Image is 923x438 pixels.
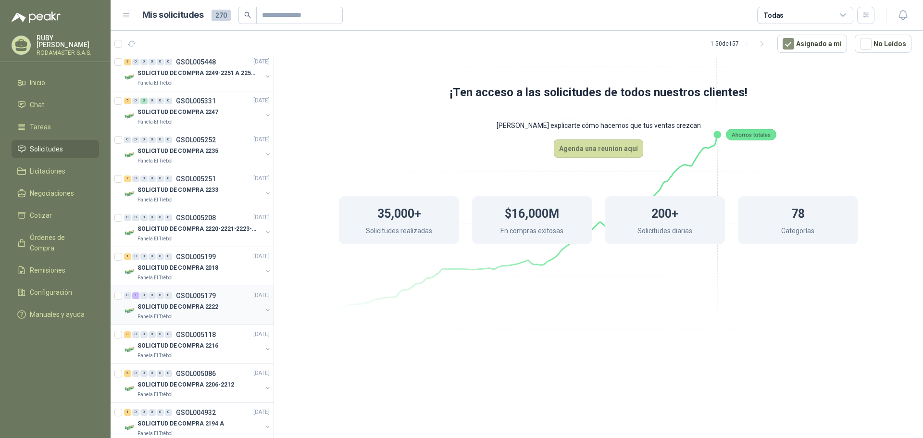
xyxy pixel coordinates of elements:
div: 0 [140,409,148,416]
p: GSOL005208 [176,214,216,221]
span: Chat [30,100,44,110]
p: SOLICITUD DE COMPRA 2233 [137,186,218,195]
span: Manuales y ayuda [30,309,85,320]
a: Negociaciones [12,184,99,202]
div: 0 [132,214,139,221]
div: 0 [149,253,156,260]
div: 0 [149,59,156,65]
p: SOLICITUD DE COMPRA 2222 [137,302,218,312]
p: GSOL005199 [176,253,216,260]
div: 0 [157,98,164,104]
div: 0 [132,175,139,182]
div: 3 [124,331,131,338]
div: 0 [140,292,148,299]
div: 0 [165,98,172,104]
p: [DATE] [253,213,270,222]
p: Panela El Trébol [137,352,173,360]
img: Company Logo [124,150,136,161]
p: GSOL005086 [176,370,216,377]
div: 0 [157,253,164,260]
div: 0 [165,370,172,377]
p: Solicitudes realizadas [366,225,432,238]
p: Panela El Trébol [137,235,173,243]
div: 5 [124,370,131,377]
p: GSOL005331 [176,98,216,104]
div: 7 [124,175,131,182]
div: 0 [140,331,148,338]
p: SOLICITUD DE COMPRA 2235 [137,147,218,156]
span: Órdenes de Compra [30,232,90,253]
p: SOLICITUD DE COMPRA 2206-2212 [137,380,234,389]
span: Configuración [30,287,72,298]
p: Panela El Trébol [137,274,173,282]
button: Agenda una reunion aquí [554,139,643,158]
p: [DATE] [253,408,270,417]
img: Company Logo [124,111,136,122]
img: Company Logo [124,72,136,83]
div: 0 [132,370,139,377]
div: 0 [149,292,156,299]
p: Panela El Trébol [137,313,173,321]
div: 0 [132,253,139,260]
a: 0 1 0 0 0 0 GSOL005179[DATE] Company LogoSOLICITUD DE COMPRA 2222Panela El Trébol [124,290,272,321]
div: 0 [149,331,156,338]
a: 5 0 0 0 0 0 GSOL005086[DATE] Company LogoSOLICITUD DE COMPRA 2206-2212Panela El Trébol [124,368,272,399]
h1: Mis solicitudes [142,8,204,22]
p: Solicitudes diarias [637,225,692,238]
button: No Leídos [855,35,911,53]
a: Remisiones [12,261,99,279]
p: [DATE] [253,291,270,300]
div: 0 [149,370,156,377]
p: SOLICITUD DE COMPRA 2247 [137,108,218,117]
img: Company Logo [124,383,136,395]
img: Company Logo [124,422,136,434]
div: 0 [165,59,172,65]
div: 0 [157,292,164,299]
p: Categorías [781,225,814,238]
div: 0 [165,331,172,338]
a: Configuración [12,283,99,301]
p: GSOL005251 [176,175,216,182]
div: 3 [140,98,148,104]
p: RUBY [PERSON_NAME] [37,35,99,48]
div: 0 [165,292,172,299]
p: [DATE] [253,369,270,378]
a: Licitaciones [12,162,99,180]
p: [DATE] [253,174,270,183]
h1: 35,000+ [377,202,421,223]
div: 1 - 50 de 157 [711,36,770,51]
a: 0 0 0 0 0 0 GSOL005252[DATE] Company LogoSOLICITUD DE COMPRA 2235Panela El Trébol [124,134,272,165]
p: SOLICITUD DE COMPRA 2249-2251 A 2256-2258 Y 2262 [137,69,257,78]
h1: $16,000M [505,202,559,223]
div: 0 [157,137,164,143]
p: GSOL005179 [176,292,216,299]
a: Cotizar [12,206,99,225]
div: 0 [140,370,148,377]
span: Remisiones [30,265,65,275]
span: Solicitudes [30,144,63,154]
span: 270 [212,10,231,21]
div: 0 [149,98,156,104]
p: Panela El Trébol [137,118,173,126]
img: Company Logo [124,188,136,200]
span: Tareas [30,122,51,132]
div: 1 [124,253,131,260]
a: Chat [12,96,99,114]
p: En compras exitosas [500,225,563,238]
span: Cotizar [30,210,52,221]
a: Tareas [12,118,99,136]
div: 0 [165,409,172,416]
a: Órdenes de Compra [12,228,99,257]
div: 3 [124,59,131,65]
p: [DATE] [253,252,270,261]
a: 3 0 0 0 0 0 GSOL005118[DATE] Company LogoSOLICITUD DE COMPRA 2216Panela El Trébol [124,329,272,360]
p: SOLICITUD DE COMPRA 2216 [137,341,218,350]
img: Company Logo [124,344,136,356]
div: 0 [140,214,148,221]
p: GSOL005118 [176,331,216,338]
p: Panela El Trébol [137,196,173,204]
h1: ¡Ten acceso a las solicitudes de todos nuestros clientes! [300,84,897,102]
a: Manuales y ayuda [12,305,99,324]
a: 1 0 0 0 0 0 GSOL004932[DATE] Company LogoSOLICITUD DE COMPRA 2194 APanela El Trébol [124,407,272,438]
